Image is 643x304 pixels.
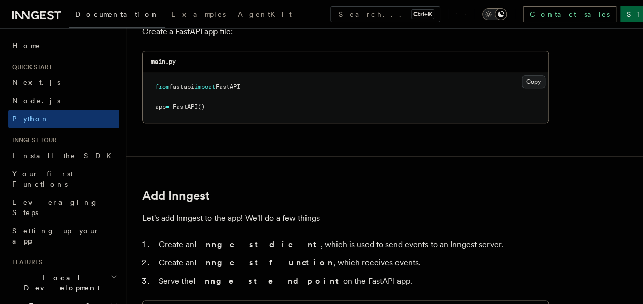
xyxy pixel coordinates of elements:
span: app [155,103,166,110]
li: Create an , which receives events. [156,256,549,270]
a: Python [8,110,119,128]
strong: Inngest endpoint [193,276,343,286]
span: Local Development [8,272,111,293]
span: fastapi [169,83,194,90]
span: Quick start [8,63,52,71]
span: Examples [171,10,226,18]
strong: Inngest function [194,258,333,267]
span: Leveraging Steps [12,198,98,217]
span: FastAPI [216,83,240,90]
p: Let's add Inngest to the app! We'll do a few things [142,211,549,225]
li: Serve the on the FastAPI app. [156,274,549,288]
a: Examples [165,3,232,27]
span: Node.js [12,97,60,105]
a: Setting up your app [8,222,119,250]
li: Create an , which is used to send events to an Inngest server. [156,237,549,252]
span: Install the SDK [12,151,117,160]
strong: Inngest client [194,239,321,249]
span: = [166,103,169,110]
span: FastAPI [173,103,198,110]
a: Next.js [8,73,119,92]
a: Home [8,37,119,55]
a: Leveraging Steps [8,193,119,222]
span: AgentKit [238,10,292,18]
span: import [194,83,216,90]
a: Install the SDK [8,146,119,165]
span: () [198,103,205,110]
span: Home [12,41,41,51]
span: Setting up your app [12,227,100,245]
button: Copy [522,75,545,88]
button: Search...Ctrl+K [330,6,440,22]
a: Your first Functions [8,165,119,193]
a: Node.js [8,92,119,110]
span: Your first Functions [12,170,73,188]
span: from [155,83,169,90]
span: Python [12,115,49,123]
span: Documentation [75,10,159,18]
span: Next.js [12,78,60,86]
a: Documentation [69,3,165,28]
a: Contact sales [523,6,616,22]
kbd: Ctrl+K [411,9,434,19]
a: Add Inngest [142,189,210,203]
p: Create a FastAPI app file: [142,24,549,39]
span: Features [8,258,42,266]
button: Local Development [8,268,119,297]
button: Toggle dark mode [482,8,507,20]
code: main.py [151,58,176,65]
a: AgentKit [232,3,298,27]
span: Inngest tour [8,136,57,144]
